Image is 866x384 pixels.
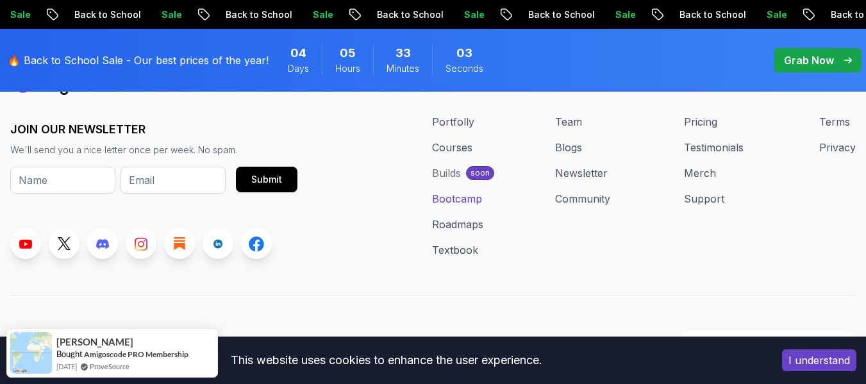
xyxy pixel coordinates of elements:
[456,44,472,62] span: 3 Seconds
[684,165,716,181] a: Merch
[396,44,411,62] span: 33 Minutes
[10,144,297,156] p: We'll send you a nice letter once per week. No spam.
[10,167,115,194] input: Name
[819,114,850,129] a: Terms
[10,332,52,374] img: provesource social proof notification image
[121,167,226,194] input: Email
[206,8,294,21] p: Back to School
[819,140,856,155] a: Privacy
[699,335,847,347] p: [EMAIL_ADDRESS][DOMAIN_NAME]
[203,228,233,259] a: LinkedIn link
[596,8,637,21] p: Sale
[660,8,747,21] p: Back to School
[56,361,77,372] span: [DATE]
[236,167,297,192] button: Submit
[251,173,282,186] div: Submit
[304,333,492,349] p: © 2025 Amigoscode. All rights reserved.
[56,337,133,347] span: [PERSON_NAME]
[509,8,596,21] p: Back to School
[555,165,608,181] a: Newsletter
[10,121,297,138] h3: JOIN OUR NEWSLETTER
[445,8,486,21] p: Sale
[432,217,483,232] a: Roadmaps
[142,8,183,21] p: Sale
[387,62,419,75] span: Minutes
[432,140,472,155] a: Courses
[126,228,156,259] a: Instagram link
[555,114,582,129] a: Team
[87,228,118,259] a: Discord link
[432,165,461,181] div: Builds
[340,44,356,62] span: 5 Hours
[294,8,335,21] p: Sale
[358,8,445,21] p: Back to School
[288,62,309,75] span: Days
[335,62,360,75] span: Hours
[432,242,478,258] a: Textbook
[470,168,490,178] p: soon
[684,114,717,129] a: Pricing
[241,228,272,259] a: Facebook link
[49,228,79,259] a: Twitter link
[55,8,142,21] p: Back to School
[747,8,788,21] p: Sale
[8,53,269,68] p: 🔥 Back to School Sale - Our best prices of the year!
[684,191,724,206] a: Support
[10,228,41,259] a: Youtube link
[164,228,195,259] a: Blog link
[432,191,482,206] a: Bootcamp
[555,140,582,155] a: Blogs
[290,44,306,62] span: 4 Days
[56,349,83,359] span: Bought
[784,53,834,68] p: Grab Now
[10,346,763,374] div: This website uses cookies to enhance the user experience.
[445,62,483,75] span: Seconds
[90,361,129,372] a: ProveSource
[432,114,474,129] a: Portfolly
[84,349,188,359] a: Amigoscode PRO Membership
[678,331,856,351] a: [EMAIL_ADDRESS][DOMAIN_NAME]
[782,349,856,371] button: Accept cookies
[555,191,610,206] a: Community
[684,140,744,155] a: Testimonials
